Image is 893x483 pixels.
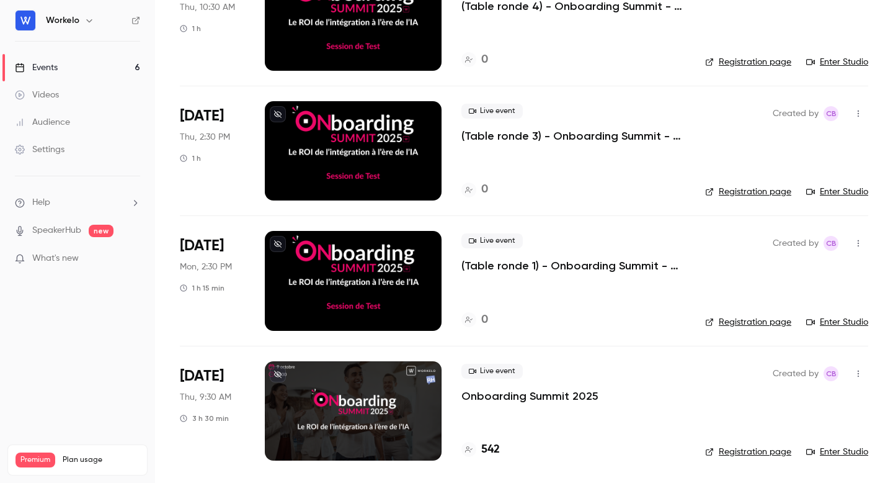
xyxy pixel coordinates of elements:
[15,61,58,74] div: Events
[125,253,140,264] iframe: Noticeable Trigger
[481,52,488,68] h4: 0
[461,129,685,143] a: (Table ronde 3) - Onboarding Summit - Préparation de l'échange
[180,413,229,423] div: 3 h 30 min
[461,233,523,248] span: Live event
[826,366,837,381] span: CB
[806,446,868,458] a: Enter Studio
[481,312,488,328] h4: 0
[180,1,235,14] span: Thu, 10:30 AM
[63,455,140,465] span: Plan usage
[461,52,488,68] a: 0
[180,231,245,330] div: Oct 6 Mon, 2:30 PM (Europe/Paris)
[481,441,500,458] h4: 542
[461,364,523,379] span: Live event
[481,181,488,198] h4: 0
[32,224,81,237] a: SpeakerHub
[180,131,230,143] span: Thu, 2:30 PM
[461,104,523,119] span: Live event
[180,361,245,461] div: Oct 9 Thu, 9:30 AM (Europe/Paris)
[15,196,140,209] li: help-dropdown-opener
[180,391,231,404] span: Thu, 9:30 AM
[824,236,838,251] span: Chloé B
[824,366,838,381] span: Chloé B
[461,389,598,404] a: Onboarding Summit 2025
[705,186,791,198] a: Registration page
[46,14,79,27] h6: Workelo
[15,89,59,101] div: Videos
[180,261,232,273] span: Mon, 2:30 PM
[705,56,791,68] a: Registration page
[15,116,70,129] div: Audience
[89,225,113,237] span: new
[180,101,245,201] div: Oct 2 Thu, 2:30 PM (Europe/Paris)
[32,196,50,209] span: Help
[773,106,819,121] span: Created by
[824,106,838,121] span: Chloé B
[773,366,819,381] span: Created by
[180,106,224,126] span: [DATE]
[806,56,868,68] a: Enter Studio
[180,153,201,163] div: 1 h
[826,236,837,251] span: CB
[773,236,819,251] span: Created by
[705,316,791,328] a: Registration page
[826,106,837,121] span: CB
[461,181,488,198] a: 0
[180,283,224,293] div: 1 h 15 min
[16,453,55,467] span: Premium
[180,24,201,34] div: 1 h
[806,316,868,328] a: Enter Studio
[705,446,791,458] a: Registration page
[461,441,500,458] a: 542
[15,143,64,156] div: Settings
[32,252,79,265] span: What's new
[461,312,488,328] a: 0
[180,366,224,386] span: [DATE]
[180,236,224,256] span: [DATE]
[461,258,685,273] a: (Table ronde 1) - Onboarding Summit - Préparation de l'échange
[806,186,868,198] a: Enter Studio
[16,11,35,30] img: Workelo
